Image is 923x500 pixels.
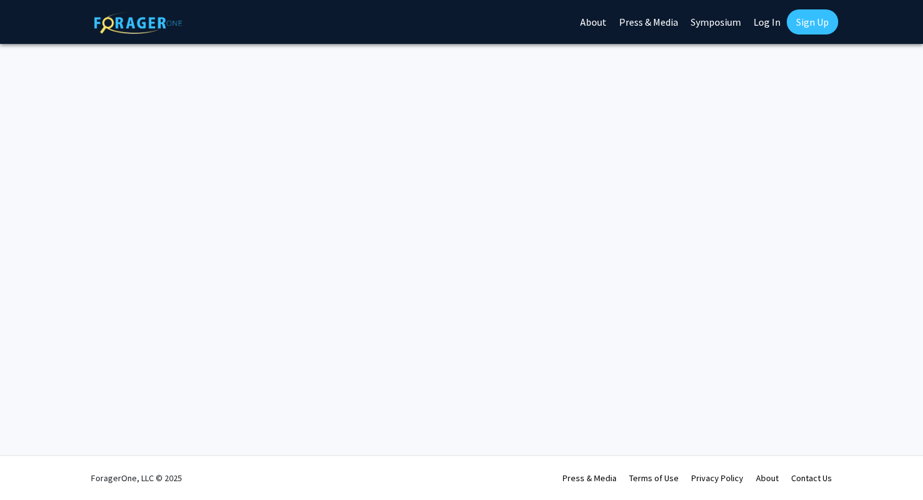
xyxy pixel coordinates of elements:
a: About [756,472,779,484]
a: Privacy Policy [691,472,743,484]
div: ForagerOne, LLC © 2025 [91,456,182,500]
a: Terms of Use [629,472,679,484]
a: Press & Media [563,472,617,484]
a: Contact Us [791,472,832,484]
a: Sign Up [787,9,838,35]
img: ForagerOne Logo [94,12,182,34]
